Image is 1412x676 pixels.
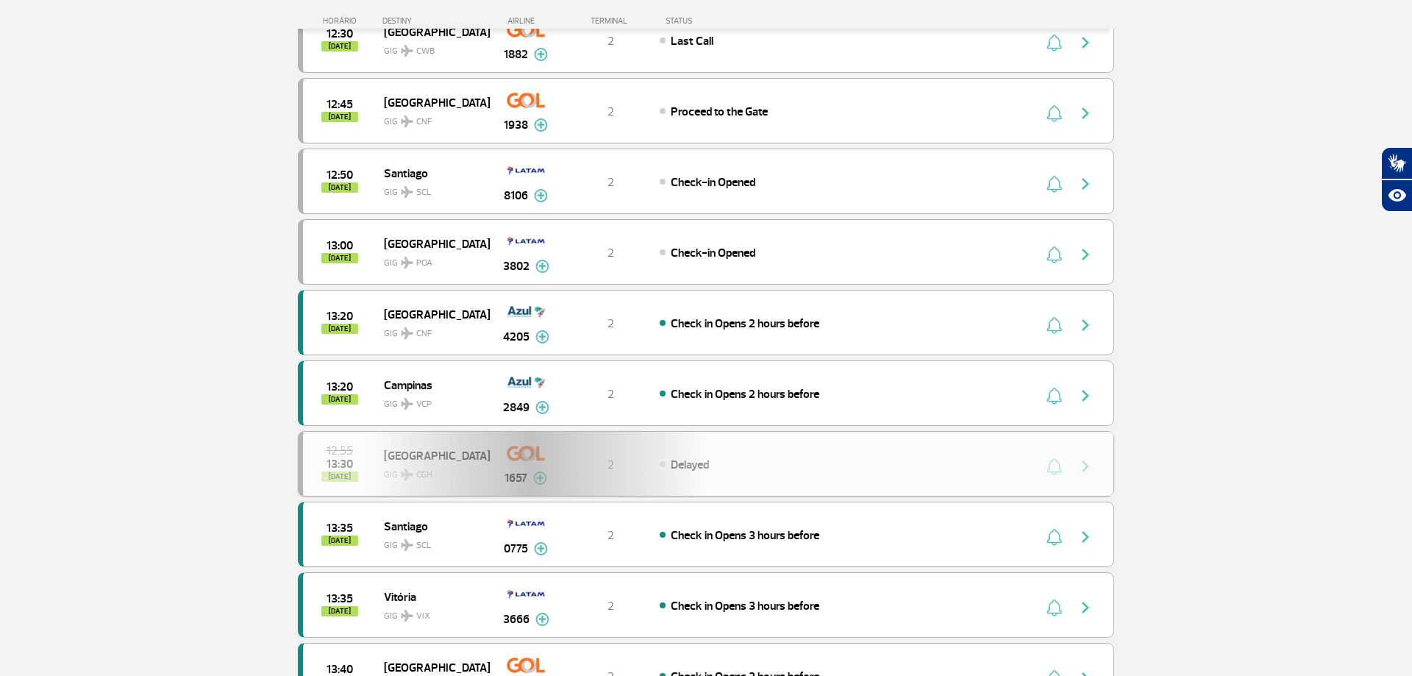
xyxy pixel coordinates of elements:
img: destiny_airplane.svg [401,45,413,57]
div: STATUS [658,16,778,26]
span: GIG [384,37,478,58]
img: seta-direita-painel-voo.svg [1077,246,1094,263]
span: 2025-10-01 13:20:00 [327,382,353,392]
img: mais-info-painel-voo.svg [534,118,548,132]
img: mais-info-painel-voo.svg [535,401,549,414]
span: [GEOGRAPHIC_DATA] [384,93,478,112]
img: seta-direita-painel-voo.svg [1077,316,1094,334]
span: GIG [384,390,478,411]
span: Check-in Opened [671,246,755,260]
span: Check in Opens 3 hours before [671,528,819,543]
span: [DATE] [321,394,358,405]
span: Campinas [384,375,478,394]
div: TERMINAL [563,16,658,26]
span: 3802 [503,257,529,275]
span: CWB [416,45,435,58]
div: HORÁRIO [302,16,382,26]
img: sino-painel-voo.svg [1046,246,1062,263]
span: GIG [384,602,478,623]
img: destiny_airplane.svg [401,327,413,339]
span: 2 [607,387,614,402]
span: Check in Opens 3 hours before [671,599,819,613]
button: Abrir tradutor de língua de sinais. [1381,147,1412,179]
span: 2 [607,34,614,49]
span: Santiago [384,163,478,182]
span: 2025-10-01 12:45:00 [327,99,353,110]
img: mais-info-painel-voo.svg [534,189,548,202]
img: seta-direita-painel-voo.svg [1077,599,1094,616]
img: destiny_airplane.svg [401,610,413,622]
span: 2 [607,246,614,260]
span: [GEOGRAPHIC_DATA] [384,305,478,324]
img: sino-painel-voo.svg [1046,316,1062,334]
div: AIRLINE [489,16,563,26]
span: VCP [416,398,432,411]
span: 1882 [504,46,528,63]
span: SCL [416,539,431,552]
img: mais-info-painel-voo.svg [535,260,549,273]
span: Last Call [671,34,713,49]
img: seta-direita-painel-voo.svg [1077,175,1094,193]
span: [DATE] [321,253,358,263]
span: GIG [384,319,478,341]
img: mais-info-painel-voo.svg [534,542,548,555]
span: SCL [416,186,431,199]
span: POA [416,257,432,270]
span: 2 [607,104,614,119]
span: 2 [607,175,614,190]
img: seta-direita-painel-voo.svg [1077,104,1094,122]
span: Check in Opens 2 hours before [671,387,819,402]
span: [DATE] [321,536,358,546]
button: Abrir recursos assistivos. [1381,179,1412,212]
span: 2 [607,599,614,613]
span: Check in Opens 2 hours before [671,316,819,331]
span: 1938 [504,116,528,134]
span: 2025-10-01 13:20:00 [327,311,353,321]
span: 2025-10-01 12:30:00 [327,29,353,39]
span: CNF [416,327,432,341]
img: destiny_airplane.svg [401,398,413,410]
span: 3666 [503,611,529,628]
span: VIX [416,610,430,623]
span: [DATE] [321,606,358,616]
span: 2849 [503,399,529,416]
span: 2 [607,528,614,543]
img: seta-direita-painel-voo.svg [1077,528,1094,546]
span: 2025-10-01 13:00:00 [327,241,353,251]
img: destiny_airplane.svg [401,257,413,268]
span: GIG [384,249,478,270]
img: destiny_airplane.svg [401,539,413,551]
span: Check-in Opened [671,175,755,190]
img: seta-direita-painel-voo.svg [1077,387,1094,405]
img: destiny_airplane.svg [401,115,413,127]
div: Plugin de acessibilidade da Hand Talk. [1381,147,1412,212]
span: Santiago [384,516,478,536]
img: mais-info-painel-voo.svg [534,48,548,61]
img: sino-painel-voo.svg [1046,175,1062,193]
img: sino-painel-voo.svg [1046,387,1062,405]
span: Proceed to the Gate [671,104,768,119]
span: [DATE] [321,112,358,122]
span: [DATE] [321,41,358,51]
span: GIG [384,107,478,129]
span: GIG [384,531,478,552]
span: 2025-10-01 13:35:00 [327,523,353,533]
span: GIG [384,178,478,199]
img: seta-direita-painel-voo.svg [1077,34,1094,51]
img: sino-painel-voo.svg [1046,599,1062,616]
span: 4205 [503,328,529,346]
span: 2 [607,316,614,331]
img: sino-painel-voo.svg [1046,104,1062,122]
img: destiny_airplane.svg [401,186,413,198]
img: mais-info-painel-voo.svg [535,613,549,626]
img: sino-painel-voo.svg [1046,34,1062,51]
span: 2025-10-01 12:50:00 [327,170,353,180]
span: [GEOGRAPHIC_DATA] [384,234,478,253]
div: DESTINY [382,16,490,26]
span: 0775 [504,540,528,558]
span: Vitória [384,587,478,606]
span: CNF [416,115,432,129]
span: 2025-10-01 13:40:00 [327,664,353,675]
img: mais-info-painel-voo.svg [535,330,549,344]
img: sino-painel-voo.svg [1046,528,1062,546]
